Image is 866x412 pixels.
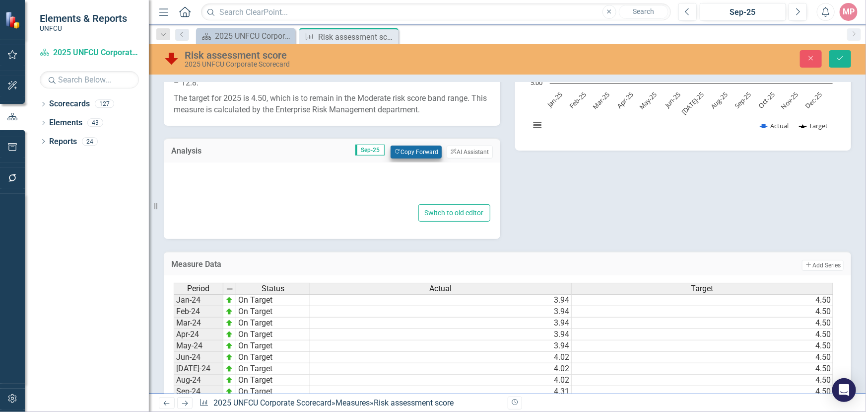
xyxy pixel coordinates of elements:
img: Below Plan [164,50,180,66]
td: 4.50 [572,375,833,386]
text: Oct-25 [756,90,776,110]
text: Jun-25 [662,90,682,110]
td: 4.50 [572,329,833,340]
td: 4.50 [572,318,833,329]
td: 4.50 [572,363,833,375]
img: zOikAAAAAElFTkSuQmCC [225,376,233,384]
td: 4.02 [310,363,572,375]
text: Sep-25 [733,90,753,110]
td: 4.50 [572,294,833,306]
button: AI Assistant [447,146,492,159]
td: May-24 [174,340,223,352]
span: Target [691,284,714,293]
td: 4.31 [310,386,572,398]
img: zOikAAAAAElFTkSuQmCC [225,308,233,316]
td: 4.50 [572,352,833,363]
td: Jun-24 [174,352,223,363]
button: Search [619,5,668,19]
div: » » [199,398,500,409]
td: 4.02 [310,352,572,363]
td: Sep-24 [174,386,223,398]
button: Copy Forward [391,146,442,159]
button: Add Series [802,260,844,271]
td: 4.50 [572,340,833,352]
div: 43 [87,119,103,127]
td: On Target [236,375,310,386]
input: Search Below... [40,71,139,88]
span: Search [633,7,654,15]
a: Measures [335,398,370,408]
button: Show Target [799,121,828,130]
span: Status [262,284,284,293]
td: 3.94 [310,340,572,352]
text: [DATE]-25 [679,90,706,116]
button: View chart menu, Chart [531,118,544,132]
div: Risk assessment score [318,31,396,43]
a: Elements [49,117,82,129]
text: Jan-25 [544,90,564,110]
img: zOikAAAAAElFTkSuQmCC [225,388,233,396]
td: On Target [236,340,310,352]
td: Jan-24 [174,294,223,306]
button: Sep-25 [700,3,787,21]
div: Sep-25 [703,6,783,18]
td: Apr-24 [174,329,223,340]
text: Dec-25 [803,90,823,110]
span: Elements & Reports [40,12,127,24]
span: Actual [430,284,452,293]
div: Open Intercom Messenger [832,378,856,402]
td: 3.94 [310,318,572,329]
td: 3.94 [310,329,572,340]
button: Show Actual [760,121,789,130]
td: [DATE]-24 [174,363,223,375]
div: MP [840,3,858,21]
h3: Analysis [171,147,229,156]
img: zOikAAAAAElFTkSuQmCC [225,365,233,373]
td: 3.94 [310,294,572,306]
text: May-25 [637,90,659,111]
td: 4.50 [572,306,833,318]
div: 2025 UNFCU Corporate Scorecard [185,61,547,68]
td: On Target [236,352,310,363]
text: Apr-25 [615,90,635,110]
td: Feb-24 [174,306,223,318]
button: Switch to old editor [418,204,490,222]
div: Risk assessment score [185,50,547,61]
a: Scorecards [49,98,90,110]
img: zOikAAAAAElFTkSuQmCC [225,319,233,327]
img: 8DAGhfEEPCf229AAAAAElFTkSuQmCC [226,285,234,293]
img: zOikAAAAAElFTkSuQmCC [225,353,233,361]
span: Period [188,284,210,293]
input: Search ClearPoint... [201,3,670,21]
div: 127 [95,100,114,108]
text: 5.00 [531,78,542,87]
td: On Target [236,329,310,340]
div: 2025 UNFCU Corporate Balanced Scorecard [215,30,293,42]
a: 2025 UNFCU Corporate Scorecard [40,47,139,59]
span: Sep-25 [355,145,385,156]
img: ClearPoint Strategy [5,11,23,29]
td: On Target [236,386,310,398]
text: Nov-25 [779,90,799,111]
a: 2025 UNFCU Corporate Balanced Scorecard [199,30,293,42]
td: On Target [236,318,310,329]
img: zOikAAAAAElFTkSuQmCC [225,296,233,304]
td: On Target [236,306,310,318]
a: Reports [49,136,77,148]
p: The target for 2025 is 4.50, which is to remain in the Moderate risk score band range. This measu... [174,91,490,116]
a: 2025 UNFCU Corporate Scorecard [213,398,332,408]
h3: Measure Data [171,260,537,269]
td: Mar-24 [174,318,223,329]
small: UNFCU [40,24,127,32]
text: Aug-25 [709,90,730,111]
img: zOikAAAAAElFTkSuQmCC [225,330,233,338]
div: 24 [82,137,98,146]
text: Feb-25 [567,90,588,110]
text: Mar-25 [590,90,611,111]
td: On Target [236,363,310,375]
td: 3.94 [310,306,572,318]
td: 4.02 [310,375,572,386]
td: On Target [236,294,310,306]
td: 4.50 [572,386,833,398]
td: Aug-24 [174,375,223,386]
